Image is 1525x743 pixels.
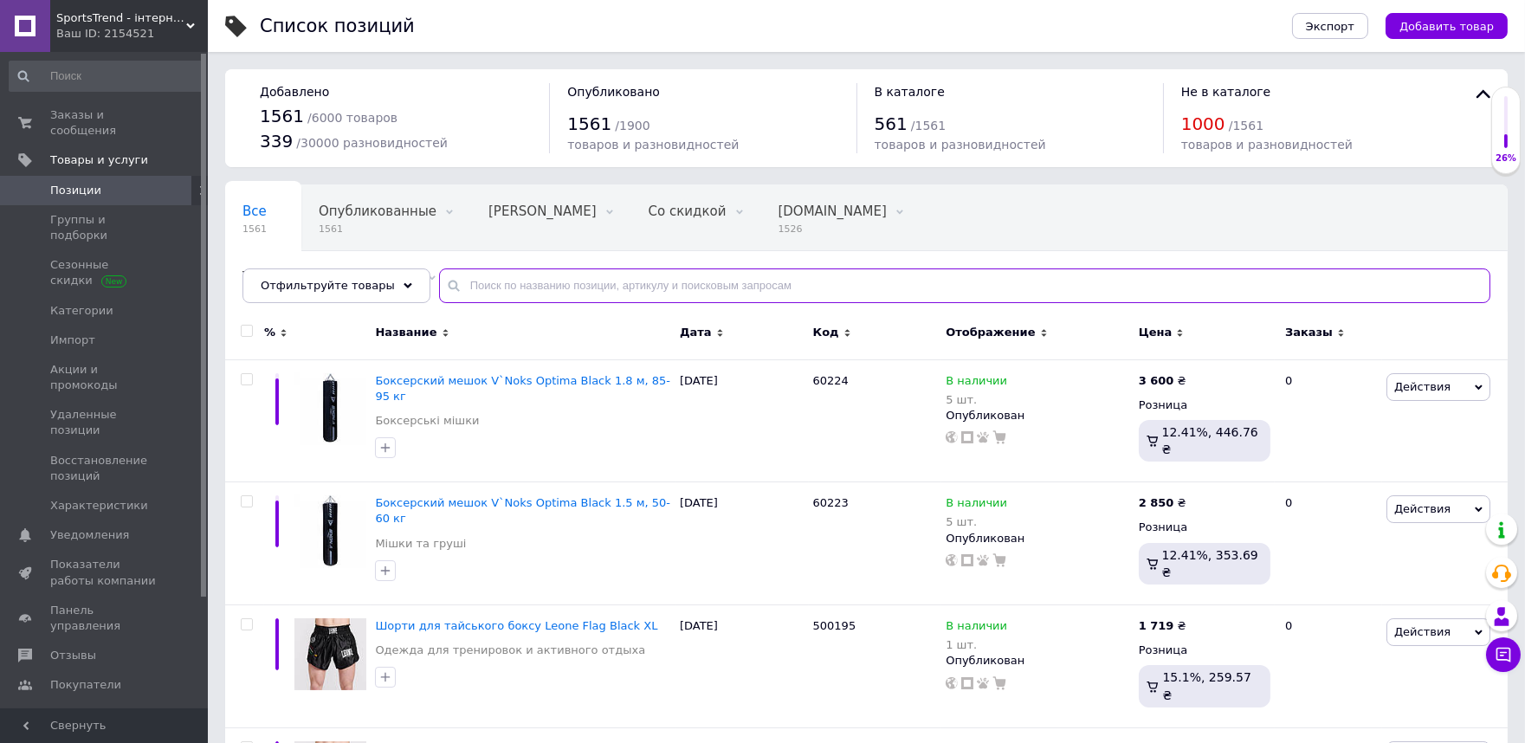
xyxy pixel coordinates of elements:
[319,223,436,236] span: 1561
[567,138,739,152] span: товаров и разновидностей
[307,111,397,125] span: / 6000 товаров
[649,204,727,219] span: Со скидкой
[615,119,649,132] span: / 1900
[50,453,160,484] span: Восстановление позиций
[50,527,129,543] span: Уведомления
[1181,85,1271,99] span: Не в каталоге
[813,496,849,509] span: 60223
[946,531,1129,546] div: Опубликован
[946,325,1035,340] span: Отображение
[260,131,293,152] span: 339
[1386,13,1508,39] button: Добавить товар
[1162,425,1258,456] span: 12.41%, 446.76 ₴
[225,251,454,317] div: Товары для бокса и единоборств, Перчатки для бокса, Груши и мешки, Перчатки для единоборств, Шлем...
[1139,325,1173,340] span: Цена
[375,325,436,340] span: Название
[946,393,1007,406] div: 5 шт.
[911,119,946,132] span: / 1561
[50,183,101,198] span: Позиции
[439,268,1490,303] input: Поиск по названию позиции, артикулу и поисковым запросам
[1139,374,1174,387] b: 3 600
[50,107,160,139] span: Заказы и сообщения
[779,204,887,219] span: [DOMAIN_NAME]
[50,707,144,723] span: Каталог ProSale
[50,498,148,514] span: Характеристики
[375,496,670,525] a: Боксерский мешок V`Noks Optima Black 1.5 м, 50-60 кг
[319,204,436,219] span: Опубликованные
[1139,520,1270,535] div: Розница
[375,413,479,429] a: Боксерські мішки
[56,26,208,42] div: Ваш ID: 2154521
[1394,625,1451,638] span: Действия
[1181,113,1225,134] span: 1000
[675,605,809,728] div: [DATE]
[242,223,267,236] span: 1561
[1139,496,1174,509] b: 2 850
[946,408,1129,423] div: Опубликован
[50,257,160,288] span: Сезонные скидки
[1163,670,1251,701] span: 15.1%, 259.57 ₴
[1139,495,1186,511] div: ₴
[375,643,645,658] a: Одежда для тренировок и активного отдыха
[56,10,186,26] span: SportsTrend - інтернет-магазин
[1139,397,1270,413] div: Розница
[1139,373,1186,389] div: ₴
[260,85,329,99] span: Добавлено
[813,619,856,632] span: 500195
[264,325,275,340] span: %
[242,269,419,285] span: Товары для бокса и еди...
[1275,359,1382,482] div: 0
[813,325,839,340] span: Код
[1285,325,1333,340] span: Заказы
[1492,152,1520,165] div: 26%
[946,496,1007,514] span: В наличии
[50,603,160,634] span: Панель управления
[875,85,945,99] span: В каталоге
[680,325,712,340] span: Дата
[375,619,657,632] a: Шорти для тайського боксу Leone Flag Black XL
[946,515,1007,528] div: 5 шт.
[1139,619,1174,632] b: 1 719
[261,279,395,292] span: Отфильтруйте товары
[1394,502,1451,515] span: Действия
[779,223,887,236] span: 1526
[9,61,204,92] input: Поиск
[1275,482,1382,605] div: 0
[567,113,611,134] span: 1561
[1394,380,1451,393] span: Действия
[1275,605,1382,728] div: 0
[946,653,1129,669] div: Опубликован
[294,373,366,445] img: Боксерский мешок V`Noks Optima Black 1.8 м, 85-95 кг
[946,638,1007,651] div: 1 шт.
[1306,20,1354,33] span: Экспорт
[50,648,96,663] span: Отзывы
[294,495,366,567] img: Боксерский мешок V`Noks Optima Black 1.5 м, 50-60 кг
[294,618,366,690] img: Шорти для тайського боксу Leone Flag Black XL
[1139,618,1186,634] div: ₴
[50,152,148,168] span: Товары и услуги
[488,204,597,219] span: [PERSON_NAME]
[875,138,1046,152] span: товаров и разновидностей
[260,106,304,126] span: 1561
[50,557,160,588] span: Показатели работы компании
[567,85,660,99] span: Опубликовано
[875,113,908,134] span: 561
[375,536,466,552] a: Мішки та груші
[675,482,809,605] div: [DATE]
[50,333,95,348] span: Импорт
[50,407,160,438] span: Удаленные позиции
[375,374,670,403] a: Боксерский мешок V`Noks Optima Black 1.8 м, 85-95 кг
[50,362,160,393] span: Акции и промокоды
[946,619,1007,637] span: В наличии
[1181,138,1353,152] span: товаров и разновидностей
[296,136,448,150] span: / 30000 разновидностей
[1139,643,1270,658] div: Розница
[1292,13,1368,39] button: Экспорт
[242,204,267,219] span: Все
[50,212,160,243] span: Группы и подборки
[1399,20,1494,33] span: Добавить товар
[260,17,415,36] div: Список позиций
